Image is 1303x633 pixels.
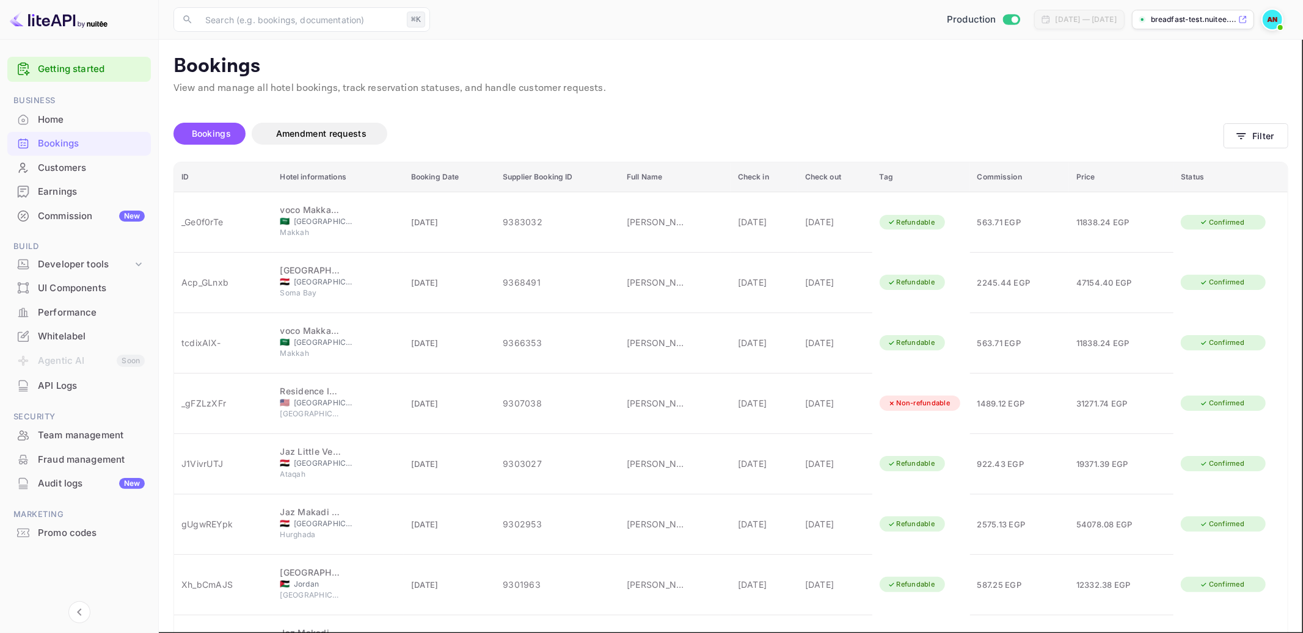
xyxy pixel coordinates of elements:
[1224,123,1288,148] button: Filter
[1151,14,1236,25] p: breadfast-test.nuitee....
[181,336,266,349] div: tcdixAlX-
[503,336,612,349] div: 9366353
[805,336,865,349] div: [DATE]
[619,162,731,192] th: Full Name
[38,281,145,295] div: UI Components
[1192,396,1252,411] div: Confirmed
[880,215,943,230] div: Refundable
[805,578,865,591] div: [DATE]
[503,397,612,410] div: 9307038
[38,258,133,272] div: Developer tools
[294,337,355,348] span: [GEOGRAPHIC_DATA]
[805,276,865,289] div: [DATE]
[1076,399,1128,408] span: 31271.74 EGP
[977,278,1031,288] span: 2245.44 EGP
[407,12,425,27] div: ⌘K
[627,457,688,470] div: Ayat Elmeleigy
[280,469,341,480] span: Ataqah
[280,385,341,397] div: Residence Inn by Marriott Beverly Hills
[174,162,273,192] th: ID
[880,456,943,471] div: Refundable
[1076,580,1131,590] span: 12332.38 EGP
[294,458,355,469] span: [GEOGRAPHIC_DATA]
[411,459,439,469] span: [DATE]
[503,276,612,289] div: 9368491
[503,215,612,228] div: 9383032
[404,162,495,192] th: Booking Date
[38,62,145,76] a: Getting started
[503,578,612,591] div: 9301963
[970,162,1069,192] th: Commission
[411,278,439,288] span: [DATE]
[880,396,958,411] div: Non-refundable
[503,518,612,530] div: 9302953
[1192,215,1252,230] div: Confirmed
[38,429,145,443] div: Team management
[627,397,688,410] div: Marwan hossameldin hamed mohamed Moustafa
[280,348,341,359] span: Makkah
[38,477,145,491] div: Audit logs
[280,566,341,579] div: Mövenpick Hotel Amman
[280,590,341,601] span: [GEOGRAPHIC_DATA]
[731,162,798,192] th: Check in
[192,128,231,139] span: Bookings
[627,336,688,349] div: Mohamed Sayed
[173,81,1288,96] p: View and manage all hotel bookings, track reservation statuses, and handle customer requests.
[280,529,341,540] span: Hurghada
[119,478,145,489] div: New
[276,128,367,139] span: Amendment requests
[38,185,145,199] div: Earnings
[38,330,145,344] div: Whitelabel
[181,518,266,530] div: gUgwREYpk
[1076,459,1128,469] span: 19371.39 EGP
[280,445,341,458] div: Jaz Little Venice
[942,13,1024,27] div: Switch to Sandbox mode
[805,457,865,470] div: [DATE]
[280,203,341,216] div: voco Makkah, an IHG Hotel
[280,338,290,346] span: Saudi Arabia
[294,277,355,288] span: [GEOGRAPHIC_DATA]
[38,161,145,175] div: Customers
[181,578,266,591] div: Xh_bCmAJS
[280,519,290,527] span: Egypt
[273,162,404,192] th: Hotel informations
[947,13,996,27] span: Production
[1076,338,1130,348] span: 11838.24 EGP
[173,54,1288,79] p: Bookings
[738,578,790,591] div: [DATE]
[1069,162,1173,192] th: Price
[280,459,290,467] span: Egypt
[738,215,790,228] div: [DATE]
[1263,10,1282,29] img: Abdelrahman Nasef
[1076,217,1130,227] span: 11838.24 EGP
[1076,519,1133,529] span: 54078.08 EGP
[880,516,943,532] div: Refundable
[627,215,688,228] div: Mohamed Sayed
[495,162,619,192] th: Supplier Booking ID
[738,336,790,349] div: [DATE]
[627,578,688,591] div: Essam Atalla
[411,217,439,227] span: [DATE]
[738,397,790,410] div: [DATE]
[1192,335,1252,350] div: Confirmed
[280,399,290,407] span: United States of America
[7,410,151,424] span: Security
[738,518,790,530] div: [DATE]
[280,324,341,337] div: voco Makkah, an IHG Hotel
[1056,14,1117,25] div: [DATE] — [DATE]
[977,399,1025,408] span: 1489.12 EGP
[977,580,1022,590] span: 587.25 EGP
[294,397,355,408] span: [GEOGRAPHIC_DATA]
[411,519,439,529] span: [DATE]
[68,601,90,623] button: Collapse navigation
[977,459,1024,469] span: 922.43 EGP
[10,10,108,29] img: LiteAPI logo
[738,276,790,289] div: [DATE]
[1192,516,1252,532] div: Confirmed
[181,215,266,228] div: _Ge0f0rTe
[1076,278,1132,288] span: 47154.40 EGP
[38,306,145,320] div: Performance
[880,577,943,592] div: Refundable
[38,526,145,540] div: Promo codes
[411,338,439,348] span: [DATE]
